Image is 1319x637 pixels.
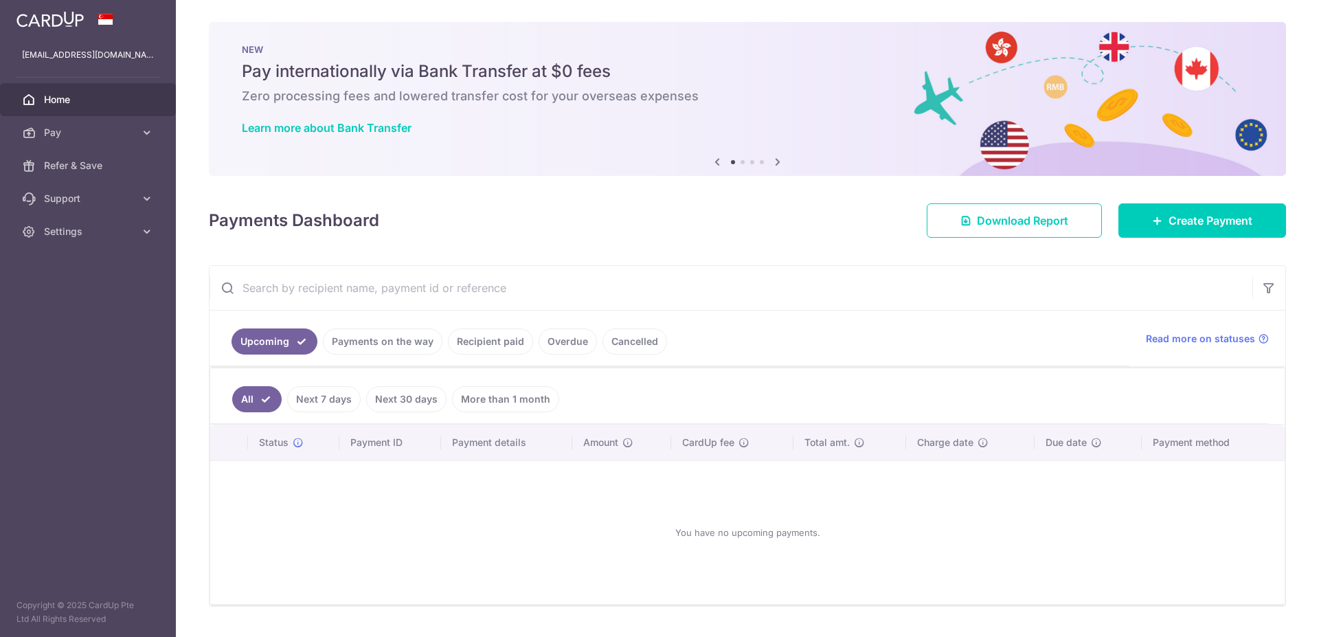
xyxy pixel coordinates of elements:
[539,328,597,355] a: Overdue
[210,266,1252,310] input: Search by recipient name, payment id or reference
[242,88,1253,104] h6: Zero processing fees and lowered transfer cost for your overseas expenses
[917,436,973,449] span: Charge date
[441,425,573,460] th: Payment details
[977,212,1068,229] span: Download Report
[259,436,289,449] span: Status
[44,159,135,172] span: Refer & Save
[242,121,412,135] a: Learn more about Bank Transfer
[1146,332,1269,346] a: Read more on statuses
[927,203,1102,238] a: Download Report
[287,386,361,412] a: Next 7 days
[16,11,84,27] img: CardUp
[44,192,135,205] span: Support
[339,425,441,460] th: Payment ID
[1169,212,1252,229] span: Create Payment
[44,93,135,107] span: Home
[242,44,1253,55] p: NEW
[583,436,618,449] span: Amount
[1142,425,1285,460] th: Payment method
[1146,332,1255,346] span: Read more on statuses
[448,328,533,355] a: Recipient paid
[31,10,59,22] span: Help
[44,225,135,238] span: Settings
[1046,436,1087,449] span: Due date
[209,208,379,233] h4: Payments Dashboard
[323,328,442,355] a: Payments on the way
[44,126,135,139] span: Pay
[602,328,667,355] a: Cancelled
[209,22,1286,176] img: Bank transfer banner
[227,472,1268,593] div: You have no upcoming payments.
[232,386,282,412] a: All
[452,386,559,412] a: More than 1 month
[804,436,850,449] span: Total amt.
[682,436,734,449] span: CardUp fee
[1118,203,1286,238] a: Create Payment
[22,48,154,62] p: [EMAIL_ADDRESS][DOMAIN_NAME]
[242,60,1253,82] h5: Pay internationally via Bank Transfer at $0 fees
[366,386,447,412] a: Next 30 days
[232,328,317,355] a: Upcoming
